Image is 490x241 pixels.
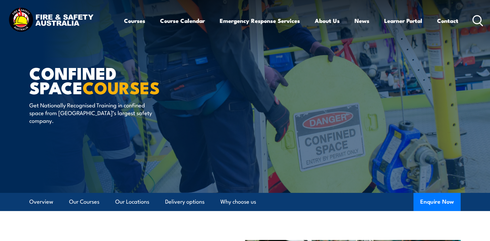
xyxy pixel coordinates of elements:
[315,12,340,30] a: About Us
[165,193,205,211] a: Delivery options
[124,12,145,30] a: Courses
[414,193,461,211] button: Enquire Now
[220,193,256,211] a: Why choose us
[160,12,205,30] a: Course Calendar
[69,193,99,211] a: Our Courses
[29,65,196,94] h1: Confined Space
[355,12,369,30] a: News
[29,101,152,125] p: Get Nationally Recognised Training in confined space from [GEOGRAPHIC_DATA]’s largest safety comp...
[29,193,53,211] a: Overview
[115,193,149,211] a: Our Locations
[384,12,422,30] a: Learner Portal
[220,12,300,30] a: Emergency Response Services
[437,12,458,30] a: Contact
[83,74,160,100] strong: COURSES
